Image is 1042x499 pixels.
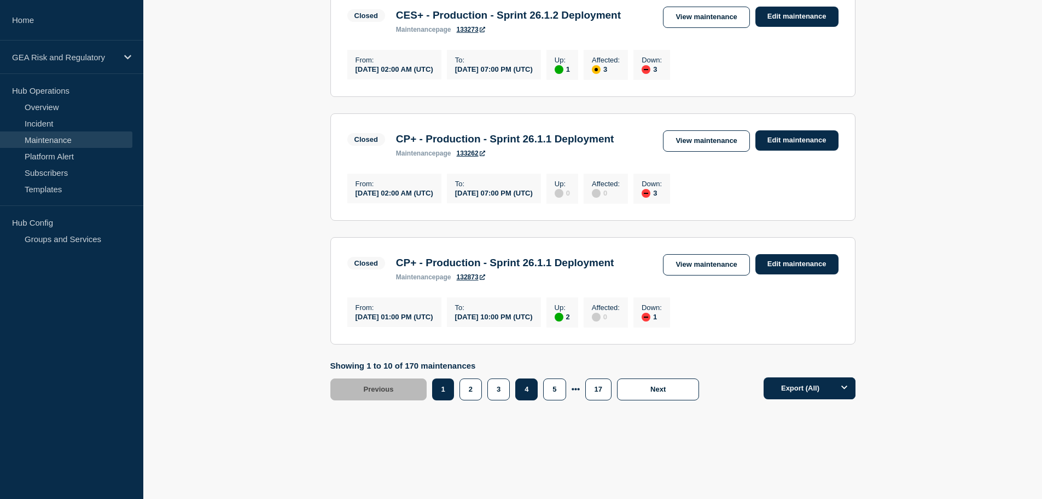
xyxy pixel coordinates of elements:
div: [DATE] 02:00 AM (UTC) [356,188,433,197]
div: [DATE] 02:00 AM (UTC) [356,64,433,73]
div: 0 [592,312,620,322]
a: 133262 [457,150,485,157]
button: 5 [543,378,566,400]
div: 3 [592,64,620,74]
div: up [555,65,563,74]
button: Next [617,378,699,400]
div: 3 [642,64,662,74]
a: View maintenance [663,254,749,276]
button: 4 [515,378,538,400]
p: Down : [642,303,662,312]
span: maintenance [396,150,436,157]
div: affected [592,65,601,74]
p: From : [356,180,433,188]
p: Affected : [592,180,620,188]
div: 3 [642,188,662,198]
p: Up : [555,56,570,64]
p: To : [455,180,533,188]
div: 1 [642,312,662,322]
h3: CES+ - Production - Sprint 26.1.2 Deployment [396,9,621,21]
p: To : [455,303,533,312]
p: page [396,273,451,281]
span: maintenance [396,26,436,33]
div: 2 [555,312,570,322]
p: Up : [555,180,570,188]
div: Closed [354,12,378,20]
div: down [642,65,650,74]
button: 3 [487,378,510,400]
a: 133273 [457,26,485,33]
div: down [642,189,650,198]
p: Down : [642,56,662,64]
div: up [555,313,563,322]
p: page [396,150,451,157]
div: Closed [354,259,378,267]
a: Edit maintenance [755,7,839,27]
button: Options [834,377,855,399]
div: [DATE] 10:00 PM (UTC) [455,312,533,321]
p: To : [455,56,533,64]
div: disabled [592,189,601,198]
span: Previous [364,385,394,393]
a: Edit maintenance [755,254,839,274]
p: GEA Risk and Regulatory [12,53,117,62]
p: page [396,26,451,33]
a: View maintenance [663,130,749,152]
button: Previous [330,378,427,400]
a: Edit maintenance [755,130,839,151]
button: Export (All) [764,377,855,399]
p: From : [356,56,433,64]
div: 1 [555,64,570,74]
h3: CP+ - Production - Sprint 26.1.1 Deployment [396,133,614,145]
span: Next [650,385,666,393]
h3: CP+ - Production - Sprint 26.1.1 Deployment [396,257,614,269]
div: down [642,313,650,322]
div: [DATE] 01:00 PM (UTC) [356,312,433,321]
p: From : [356,303,433,312]
a: View maintenance [663,7,749,28]
button: 17 [585,378,612,400]
a: 132873 [457,273,485,281]
p: Affected : [592,56,620,64]
div: 0 [592,188,620,198]
div: [DATE] 07:00 PM (UTC) [455,64,533,73]
p: Up : [555,303,570,312]
div: [DATE] 07:00 PM (UTC) [455,188,533,197]
p: Showing 1 to 10 of 170 maintenances [330,361,705,370]
p: Affected : [592,303,620,312]
div: disabled [555,189,563,198]
div: Closed [354,135,378,144]
button: 1 [432,378,453,400]
span: maintenance [396,273,436,281]
div: disabled [592,313,601,322]
button: 2 [459,378,482,400]
p: Down : [642,180,662,188]
div: 0 [555,188,570,198]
